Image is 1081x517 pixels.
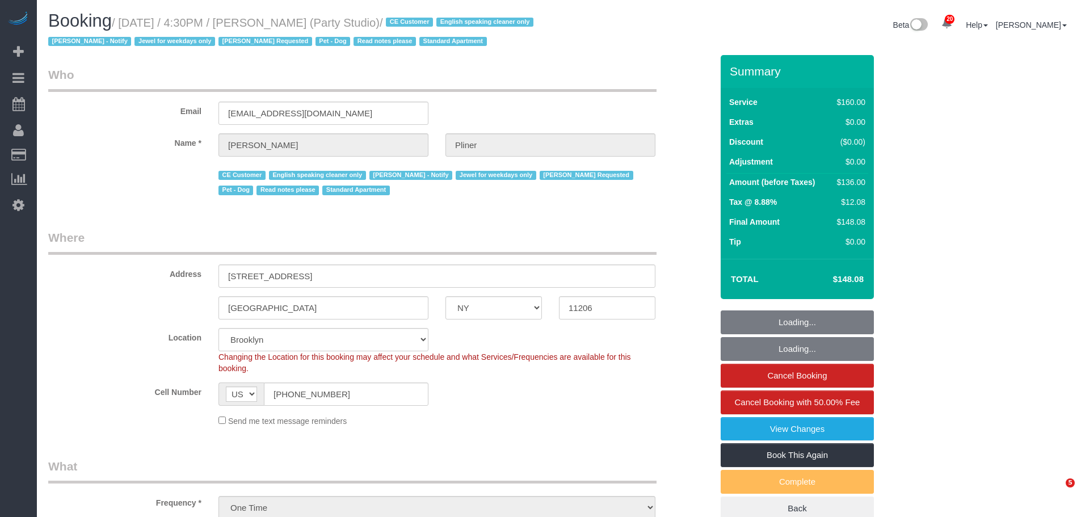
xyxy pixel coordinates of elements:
[721,443,874,467] a: Book This Again
[731,274,759,284] strong: Total
[729,136,763,148] label: Discount
[832,156,865,167] div: $0.00
[540,171,633,180] span: [PERSON_NAME] Requested
[893,20,928,30] a: Beta
[729,216,780,228] label: Final Amount
[48,458,657,484] legend: What
[386,18,433,27] span: CE Customer
[729,176,815,188] label: Amount (before Taxes)
[1066,478,1075,487] span: 5
[48,11,112,31] span: Booking
[218,133,428,157] input: First Name
[445,133,655,157] input: Last Name
[419,37,487,46] span: Standard Apartment
[436,18,533,27] span: English speaking cleaner only
[832,196,865,208] div: $12.08
[832,216,865,228] div: $148.08
[909,18,928,33] img: New interface
[729,196,777,208] label: Tax @ 8.88%
[354,37,416,46] span: Read notes please
[799,275,864,284] h4: $148.08
[48,37,131,46] span: [PERSON_NAME] - Notify
[559,296,655,320] input: Zip Code
[48,16,537,48] small: / [DATE] / 4:30PM / [PERSON_NAME] (Party Studio)
[832,116,865,128] div: $0.00
[729,236,741,247] label: Tip
[218,296,428,320] input: City
[369,171,452,180] span: [PERSON_NAME] - Notify
[218,102,428,125] input: Email
[218,37,312,46] span: [PERSON_NAME] Requested
[40,264,210,280] label: Address
[40,383,210,398] label: Cell Number
[735,397,860,407] span: Cancel Booking with 50.00% Fee
[269,171,366,180] span: English speaking cleaner only
[730,65,868,78] h3: Summary
[228,417,347,426] span: Send me text message reminders
[40,133,210,149] label: Name *
[996,20,1067,30] a: [PERSON_NAME]
[7,11,30,27] img: Automaid Logo
[322,186,390,195] span: Standard Apartment
[40,102,210,117] label: Email
[832,96,865,108] div: $160.00
[134,37,215,46] span: Jewel for weekdays only
[729,156,773,167] label: Adjustment
[832,136,865,148] div: ($0.00)
[729,96,758,108] label: Service
[256,186,319,195] span: Read notes please
[832,176,865,188] div: $136.00
[218,186,253,195] span: Pet - Dog
[456,171,536,180] span: Jewel for weekdays only
[264,383,428,406] input: Cell Number
[218,171,266,180] span: CE Customer
[48,229,657,255] legend: Where
[40,328,210,343] label: Location
[832,236,865,247] div: $0.00
[721,417,874,441] a: View Changes
[218,352,631,373] span: Changing the Location for this booking may affect your schedule and what Services/Frequencies are...
[48,66,657,92] legend: Who
[40,493,210,508] label: Frequency *
[945,15,954,24] span: 20
[721,390,874,414] a: Cancel Booking with 50.00% Fee
[721,364,874,388] a: Cancel Booking
[1042,478,1070,506] iframe: Intercom live chat
[966,20,988,30] a: Help
[316,37,350,46] span: Pet - Dog
[729,116,754,128] label: Extras
[936,11,958,36] a: 20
